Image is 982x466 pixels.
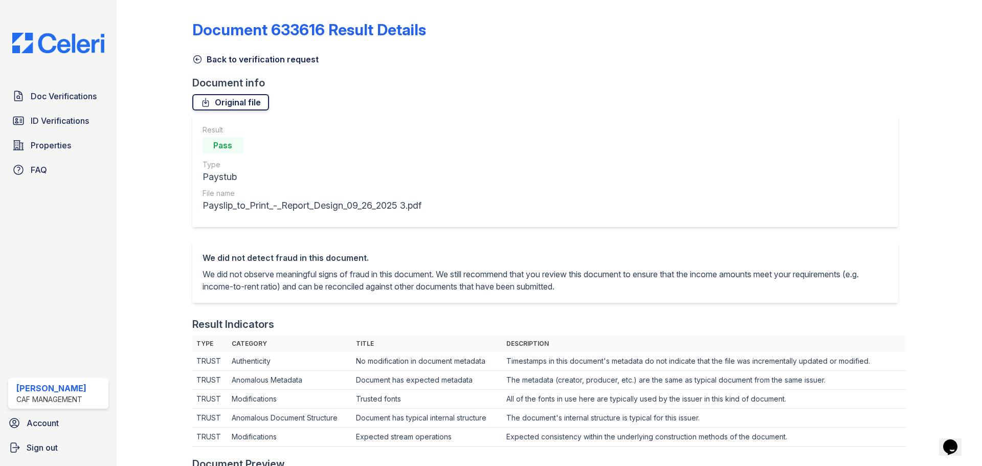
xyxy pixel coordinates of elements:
span: Properties [31,139,71,151]
img: CE_Logo_Blue-a8612792a0a2168367f1c8372b55b34899dd931a85d93a1a3d3e32e68fde9ad4.png [4,33,113,53]
td: Anomalous Metadata [228,371,351,390]
td: Anomalous Document Structure [228,409,351,428]
th: Type [192,336,228,352]
div: Pass [203,137,243,153]
div: Result [203,125,421,135]
a: Back to verification request [192,53,319,65]
td: The metadata (creator, producer, etc.) are the same as typical document from the same issuer. [502,371,906,390]
span: ID Verifications [31,115,89,127]
td: TRUST [192,371,228,390]
td: Timestamps in this document's metadata do not indicate that the file was incrementally updated or... [502,352,906,371]
a: FAQ [8,160,108,180]
div: File name [203,188,421,198]
td: Document has expected metadata [352,371,502,390]
th: Description [502,336,906,352]
th: Title [352,336,502,352]
td: Modifications [228,390,351,409]
div: Paystub [203,170,421,184]
td: Authenticity [228,352,351,371]
td: TRUST [192,352,228,371]
a: Doc Verifications [8,86,108,106]
span: FAQ [31,164,47,176]
a: Properties [8,135,108,156]
div: Document info [192,76,906,90]
td: TRUST [192,390,228,409]
p: We did not observe meaningful signs of fraud in this document. We still recommend that you review... [203,268,888,293]
a: Original file [192,94,269,110]
a: Account [4,413,113,433]
div: [PERSON_NAME] [16,382,86,394]
a: Sign out [4,437,113,458]
div: Payslip_to_Print_-_Report_Design_09_26_2025 3.pdf [203,198,421,213]
iframe: chat widget [939,425,972,456]
th: Category [228,336,351,352]
a: Document 633616 Result Details [192,20,426,39]
a: ID Verifications [8,110,108,131]
td: Expected consistency within the underlying construction methods of the document. [502,428,906,447]
div: Result Indicators [192,317,274,331]
td: All of the fonts in use here are typically used by the issuer in this kind of document. [502,390,906,409]
td: TRUST [192,428,228,447]
td: The document's internal structure is typical for this issuer. [502,409,906,428]
td: TRUST [192,409,228,428]
span: Sign out [27,441,58,454]
span: Doc Verifications [31,90,97,102]
div: We did not detect fraud in this document. [203,252,888,264]
div: Type [203,160,421,170]
td: Document has typical internal structure [352,409,502,428]
td: Trusted fonts [352,390,502,409]
td: No modification in document metadata [352,352,502,371]
td: Expected stream operations [352,428,502,447]
div: CAF Management [16,394,86,405]
span: Account [27,417,59,429]
td: Modifications [228,428,351,447]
